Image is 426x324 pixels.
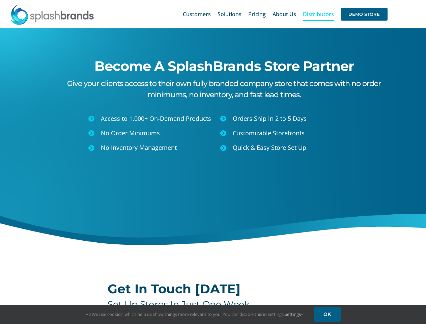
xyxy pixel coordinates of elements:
span: Become A SplashBrands Store Partner [94,58,354,74]
a: Settings [285,311,304,317]
a: Customers [183,3,211,25]
span: No Inventory Management [101,143,177,152]
a: Pricing [248,3,266,25]
a: Distributors [303,3,334,25]
span: Solutions [218,11,242,17]
span: DEMO STORE [341,8,388,21]
span: Hi! We use cookies, which help us show things more relevant to you. You can disable this in setti... [85,311,304,317]
span: No Order Minimums [101,129,160,137]
img: SplashBrands.com Logo [10,5,94,25]
span: Customers [183,11,211,17]
span: Give your clients access to their own fully branded company store that comes with no order minimu... [67,79,381,99]
h2: Get In Touch [DATE] [108,282,318,296]
nav: Main Menu [183,3,388,25]
a: DEMO STORE [341,3,388,25]
span: Customizable Storefronts [233,129,305,137]
span: Distributors [303,11,334,17]
span: Quick & Easy Store Set Up [233,143,306,152]
span: About Us [273,11,296,17]
span: Orders Ship in 2 to 5 Days [233,114,307,123]
a: OK [314,307,341,322]
h4: Set Up Stores In Just One Week [108,299,318,310]
span: Pricing [248,11,266,17]
span: Access to 1,000+ On-Demand Products [101,114,211,123]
